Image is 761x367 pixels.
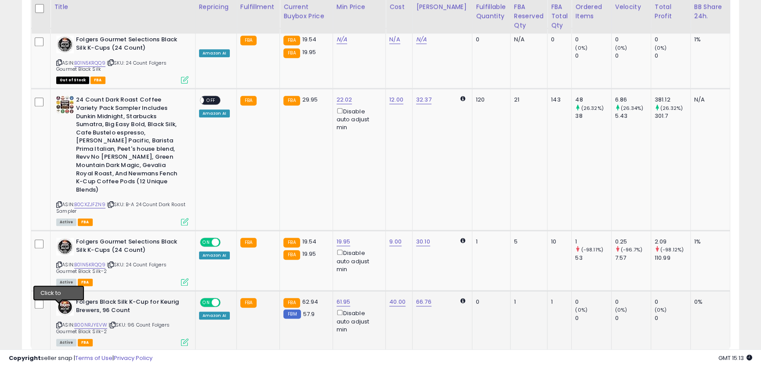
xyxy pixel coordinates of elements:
div: 0 [575,52,611,60]
small: (-96.7%) [621,246,642,253]
div: Amazon AI [199,251,230,259]
small: FBA [283,250,300,260]
a: 40.00 [389,298,406,306]
div: Total Profit [655,2,687,21]
span: 62.94 [302,298,319,306]
small: FBA [240,298,257,308]
div: Disable auto adjust min [337,106,379,131]
a: N/A [337,35,347,44]
b: Folgers Black Silk K-Cup for Keurig Brewers, 96 Count [76,298,183,316]
small: FBA [240,96,257,105]
div: Amazon AI [199,49,230,57]
div: seller snap | | [9,354,152,363]
a: 19.95 [337,237,351,246]
div: 0 [476,298,504,306]
div: 0 [575,314,611,322]
b: Folgers Gourmet Selections Black Silk K-Cups (24 Count) [76,238,183,256]
small: FBA [283,298,300,308]
div: 301.7 [655,112,690,120]
div: 0 [551,36,565,44]
div: Current Buybox Price [283,2,329,21]
div: N/A [694,96,723,104]
div: Velocity [615,2,647,11]
div: Fulfillable Quantity [476,2,507,21]
div: Title [54,2,192,11]
span: All listings that are currently out of stock and unavailable for purchase on Amazon [56,76,89,84]
div: 0% [694,298,723,306]
a: B00NRJYEVW [74,321,107,329]
div: ASIN: [56,238,188,285]
small: (0%) [615,306,627,313]
div: 6.86 [615,96,651,104]
a: B0CXZJFZN9 [74,201,105,208]
div: 0 [615,314,651,322]
div: Min Price [337,2,382,11]
div: Ordered Items [575,2,607,21]
span: OFF [219,299,233,306]
div: 1% [694,238,723,246]
span: All listings currently available for purchase on Amazon [56,279,76,286]
a: B01N5KRQQ9 [74,59,105,67]
a: 9.00 [389,237,402,246]
a: 12.00 [389,95,403,104]
small: (26.32%) [581,105,604,112]
div: 38 [575,112,611,120]
div: Cost [389,2,409,11]
div: 48 [575,96,611,104]
a: 22.02 [337,95,352,104]
div: 1% [694,36,723,44]
div: FBA Total Qty [551,2,568,30]
div: 5 [514,238,540,246]
div: 110.99 [655,254,690,262]
div: 0.25 [615,238,651,246]
span: 19.54 [302,35,317,44]
a: N/A [416,35,427,44]
div: 0 [615,52,651,60]
img: 51KEJE1gBeL._SL40_.jpg [56,238,74,255]
a: 61.95 [337,298,351,306]
span: 19.95 [302,250,316,258]
strong: Copyright [9,354,41,362]
div: Repricing [199,2,233,11]
div: 0 [655,298,690,306]
span: FBA [78,339,93,346]
div: Amazon AI [199,312,230,320]
small: (0%) [655,44,667,51]
div: N/A [514,36,540,44]
div: 1 [514,298,540,306]
b: Folgers Gourmet Selections Black Silk K-Cups (24 Count) [76,36,183,54]
span: | SKU: 24 Count Folgers Gourmet Black Silk-2 [56,261,167,274]
div: 0 [575,36,611,44]
a: 66.76 [416,298,431,306]
div: 0 [575,298,611,306]
small: (0%) [575,44,587,51]
div: 0 [476,36,504,44]
div: 2.09 [655,238,690,246]
span: OFF [219,239,233,246]
span: FBA [78,218,93,226]
div: 0 [655,314,690,322]
span: 29.95 [302,95,318,104]
div: 120 [476,96,504,104]
span: 57.9 [303,310,315,318]
small: (0%) [615,44,627,51]
small: (26.34%) [621,105,643,112]
div: 0 [655,36,690,44]
div: ASIN: [56,36,188,83]
span: | SKU: 24 Count Folgers Gourmet Black Silk [56,59,167,73]
span: | SKU: 96 Count Folgers Gourmet Black Silk-2 [56,321,170,334]
span: | SKU: B-A 24 Count Dark Roast Sampler [56,201,185,214]
img: 51KEJE1gBeL._SL40_.jpg [56,36,74,53]
div: FBA Reserved Qty [514,2,544,30]
div: ASIN: [56,96,188,225]
div: 143 [551,96,565,104]
div: [PERSON_NAME] [416,2,468,11]
div: 53 [575,254,611,262]
a: N/A [389,35,400,44]
div: 1 [575,238,611,246]
div: 0 [615,298,651,306]
div: 10 [551,238,565,246]
small: FBA [283,238,300,247]
span: ON [201,239,212,246]
small: (-98.12%) [660,246,684,253]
